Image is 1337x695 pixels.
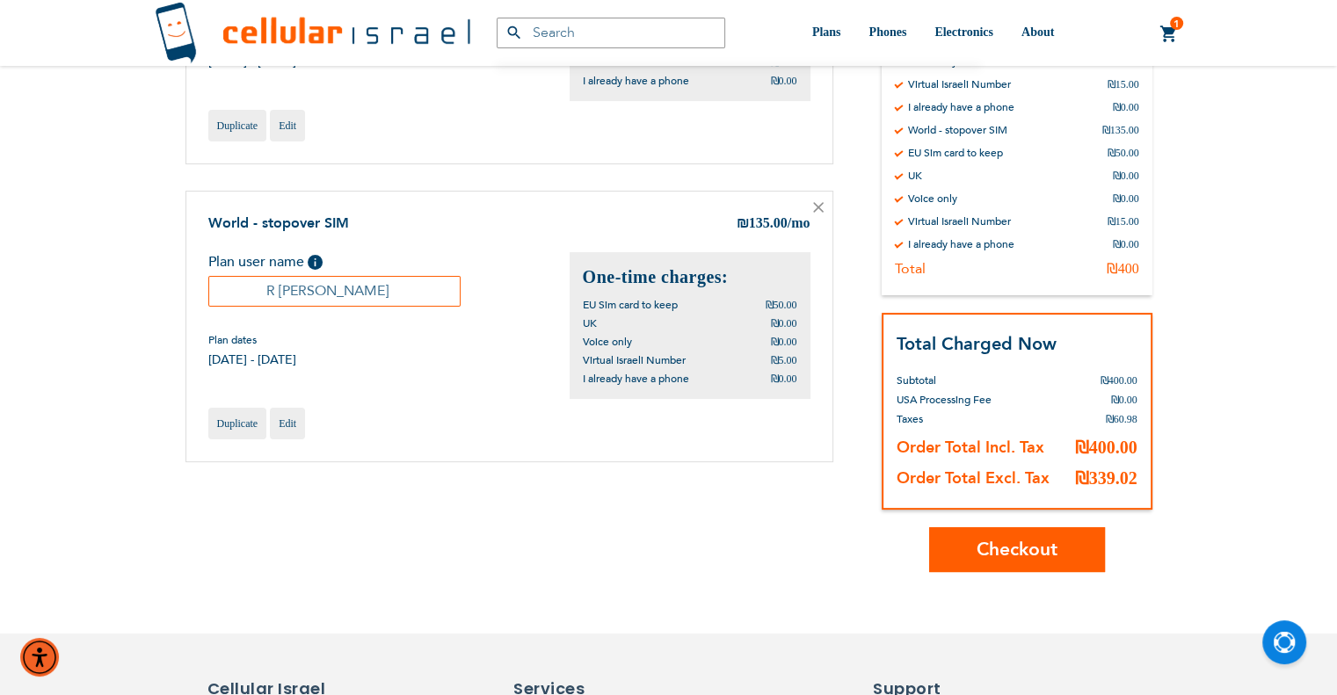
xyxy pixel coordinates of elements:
span: Plan user name [208,252,304,271]
span: ₪5.00 [771,354,797,366]
div: ₪135.00 [1102,123,1139,137]
div: EU Sim card to keep [908,146,1003,160]
span: ₪0.00 [771,75,797,87]
th: Subtotal [897,358,1068,390]
div: ₪400 [1107,260,1139,278]
div: Total [895,260,926,278]
span: Electronics [934,25,993,39]
span: USA Processing Fee [897,393,992,407]
span: ₪60.98 [1106,413,1137,425]
a: 1 [1159,24,1179,45]
div: World - stopover SIM [908,123,1007,137]
div: ₪50.00 [1108,146,1139,160]
span: ₪0.00 [771,317,797,329]
div: ₪15.00 [1108,214,1139,228]
div: Virtual Israeli Number [908,214,1011,228]
span: ₪400.00 [1101,374,1137,387]
span: UK [583,316,597,330]
span: Duplicate [217,417,258,430]
span: ₪0.00 [771,373,797,385]
img: Cellular Israel Logo [155,2,470,64]
div: I already have a phone [908,100,1014,114]
h2: One-time charges: [583,265,797,289]
span: ₪339.02 [1075,468,1137,488]
div: Virtual Israeli Number [908,77,1011,91]
span: About [1021,25,1054,39]
button: Checkout [929,527,1105,572]
span: I already have a phone [583,372,689,386]
span: ₪0.00 [771,336,797,348]
div: I already have a phone [908,237,1014,251]
a: Edit [270,110,305,141]
span: ₪ [737,214,749,235]
a: Duplicate [208,110,267,141]
span: ₪400.00 [1075,438,1137,457]
span: EU Sim card to keep [583,298,678,312]
span: [DATE] - [DATE] [208,351,296,368]
a: Edit [270,408,305,439]
span: ₪50.00 [766,299,797,311]
strong: Total Charged Now [897,332,1057,356]
span: Plan dates [208,333,296,347]
span: Duplicate [217,119,258,132]
a: Duplicate [208,408,267,439]
span: /mo [788,215,810,230]
span: Virtual Israeli Number [583,353,686,367]
div: ₪0.00 [1113,169,1139,183]
span: Phones [868,25,906,39]
span: ₪0.00 [1111,394,1137,406]
span: 1 [1174,17,1180,31]
span: Checkout [977,537,1057,562]
a: World - stopover SIM [208,214,349,233]
span: Voice only [583,335,632,349]
div: Voice only [908,192,957,206]
div: Accessibility Menu [20,638,59,677]
th: Taxes [897,409,1068,429]
div: ₪0.00 [1113,237,1139,251]
div: ₪0.00 [1113,100,1139,114]
strong: Order Total Excl. Tax [897,467,1050,489]
span: I already have a phone [583,74,689,88]
span: Edit [279,119,296,132]
div: 135.00 [737,214,810,235]
span: Help [308,255,323,270]
input: Search [497,18,725,48]
span: Plans [812,25,841,39]
span: Edit [279,417,296,430]
div: ₪0.00 [1113,192,1139,206]
div: UK [908,169,922,183]
strong: Order Total Incl. Tax [897,437,1044,459]
div: ₪15.00 [1108,77,1139,91]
